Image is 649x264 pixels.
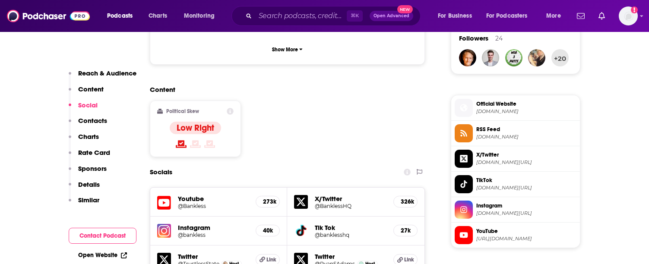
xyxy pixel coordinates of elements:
input: Search podcasts, credits, & more... [255,9,347,23]
a: Show notifications dropdown [573,9,588,23]
h5: X/Twitter [315,195,386,203]
h5: Twitter [315,252,386,261]
span: Instagram [476,202,576,210]
button: Sponsors [69,164,107,180]
button: open menu [178,9,226,23]
h5: 40k [263,227,272,234]
span: Monitoring [184,10,215,22]
h5: Youtube [178,195,249,203]
p: Rate Card [78,148,110,157]
img: Podchaser - Follow, Share and Rate Podcasts [7,8,90,24]
h5: Twitter [178,252,249,261]
p: Sponsors [78,164,107,173]
span: rss.flightcast.com [476,134,576,140]
a: @BanklessHQ [315,203,386,209]
button: Show profile menu [619,6,638,25]
a: @bankless [178,232,249,238]
button: Details [69,180,100,196]
h5: 27k [401,227,410,234]
p: Charts [78,132,99,141]
span: TikTok [476,176,576,184]
a: Open Website [78,251,127,259]
h2: Content [150,85,418,94]
span: Open Advanced [374,14,409,18]
h2: Political Skew [166,108,199,114]
button: Open AdvancedNew [370,11,413,21]
button: open menu [432,9,483,23]
span: New [397,5,413,13]
p: Similar [78,196,99,204]
span: For Business [438,10,472,22]
a: Instagram[DOMAIN_NAME][URL] [455,201,576,219]
button: Social [69,101,98,117]
span: twitter.com/BanklessHQ [476,159,576,166]
span: Charts [149,10,167,22]
span: Followers [459,34,488,42]
img: User Profile [619,6,638,25]
a: @banklesshq [315,232,386,238]
a: TikTok[DOMAIN_NAME][URL] [455,175,576,193]
p: Social [78,101,98,109]
span: instagram.com/bankless [476,210,576,217]
a: RSS Feed[DOMAIN_NAME] [455,124,576,142]
a: X/Twitter[DOMAIN_NAME][URL] [455,150,576,168]
a: Official Website[DOMAIN_NAME] [455,99,576,117]
a: Charts [143,9,172,23]
p: Contacts [78,116,107,125]
span: For Podcasters [486,10,528,22]
span: Logged in as bjonesvested [619,6,638,25]
span: YouTube [476,227,576,235]
img: johan56646 [459,49,476,66]
button: Contacts [69,116,107,132]
button: open menu [540,9,572,23]
h2: Socials [150,164,172,180]
button: open menu [481,9,540,23]
span: tiktok.com/@banklesshq [476,185,576,191]
button: Reach & Audience [69,69,136,85]
h5: Tik Tok [315,223,386,232]
div: 24 [495,35,503,42]
span: Link [266,256,276,263]
span: RSS Feed [476,126,576,133]
img: CoreyBoiss [482,49,499,66]
span: Official Website [476,100,576,108]
button: open menu [101,9,144,23]
button: Contact Podcast [69,228,136,244]
span: ⌘ K [347,10,363,22]
a: @Bankless [178,203,249,209]
img: iconImage [157,224,171,238]
span: https://www.youtube.com/@Bankless [476,236,576,242]
img: web3putts [505,49,522,66]
img: RogerVerhoeven [528,49,545,66]
span: X/Twitter [476,151,576,159]
h5: 273k [263,198,272,205]
p: Reach & Audience [78,69,136,77]
button: +20 [551,49,569,66]
p: Show More [272,47,298,53]
button: Show More [157,41,418,57]
span: Podcasts [107,10,133,22]
p: Details [78,180,100,189]
p: Content [78,85,104,93]
span: More [546,10,561,22]
a: Show notifications dropdown [595,9,608,23]
button: Rate Card [69,148,110,164]
h5: Instagram [178,223,249,232]
span: Link [404,256,414,263]
a: YouTube[URL][DOMAIN_NAME] [455,226,576,244]
h5: 326k [401,198,410,205]
button: Similar [69,196,99,212]
svg: Add a profile image [631,6,638,13]
div: Search podcasts, credits, & more... [240,6,429,26]
h4: Low Right [177,123,214,133]
button: Charts [69,132,99,148]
